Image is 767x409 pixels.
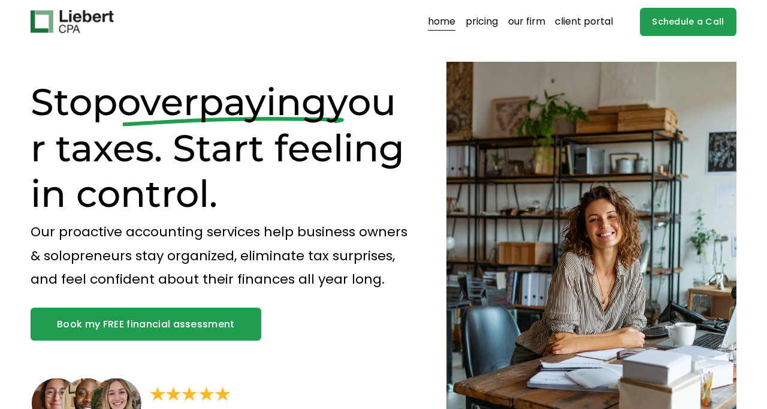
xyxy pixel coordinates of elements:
[31,220,409,292] p: Our proactive accounting services help business owners & solopreneurs stay organized, eliminate t...
[640,8,736,36] a: Schedule a Call
[117,79,327,125] span: overpaying
[555,12,613,31] a: client portal
[428,12,455,31] a: home
[508,12,545,31] a: our firm
[31,79,409,216] h1: Stop your taxes. Start feeling in control.
[466,12,498,31] a: pricing
[31,308,261,341] a: Book my FREE financial assessment
[31,10,113,33] img: Liebert CPA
